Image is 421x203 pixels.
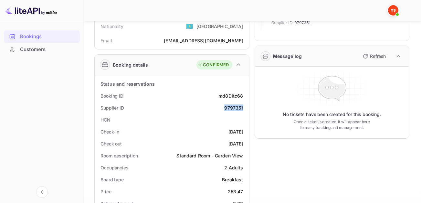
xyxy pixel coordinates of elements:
span: Supplier ID: [271,20,294,26]
a: Customers [4,43,80,55]
p: No tickets have been created for this booking. [283,111,381,118]
span: United States [186,20,193,32]
div: Bookings [4,30,80,43]
div: Booking ID [100,92,123,99]
div: md8DItc68 [218,92,243,99]
img: LiteAPI logo [5,5,57,16]
span: 9797351 [294,20,311,26]
div: CONFIRMED [198,62,229,68]
div: Status and reservations [100,80,155,87]
button: Refresh [359,51,388,61]
div: Breakfast [222,176,243,183]
div: Message log [273,53,302,59]
div: HCN [100,116,111,123]
div: Occupancies [100,164,129,171]
div: Check-in [100,128,119,135]
div: [DATE] [228,140,243,147]
div: Nationality [100,23,124,30]
div: Room description [100,152,138,159]
div: Supplier ID [100,104,124,111]
div: Booking details [113,61,148,68]
div: Bookings [20,33,77,40]
div: Customers [4,43,80,56]
p: Once a ticket is created, it will appear here for easy tracking and management. [291,119,373,131]
div: Standard Room - Garden View [176,152,243,159]
div: 9797351 [224,104,243,111]
img: Yandex Support [388,5,398,16]
button: Collapse navigation [36,186,48,198]
p: Refresh [370,53,386,59]
div: Check out [100,140,122,147]
div: [GEOGRAPHIC_DATA] [196,23,243,30]
div: 2 Adults [224,164,243,171]
div: Price [100,188,111,195]
div: 253.47 [228,188,243,195]
div: Customers [20,46,77,53]
div: [DATE] [228,128,243,135]
div: [EMAIL_ADDRESS][DOMAIN_NAME] [164,37,243,44]
a: Bookings [4,30,80,42]
div: Board type [100,176,124,183]
div: Email [100,37,112,44]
